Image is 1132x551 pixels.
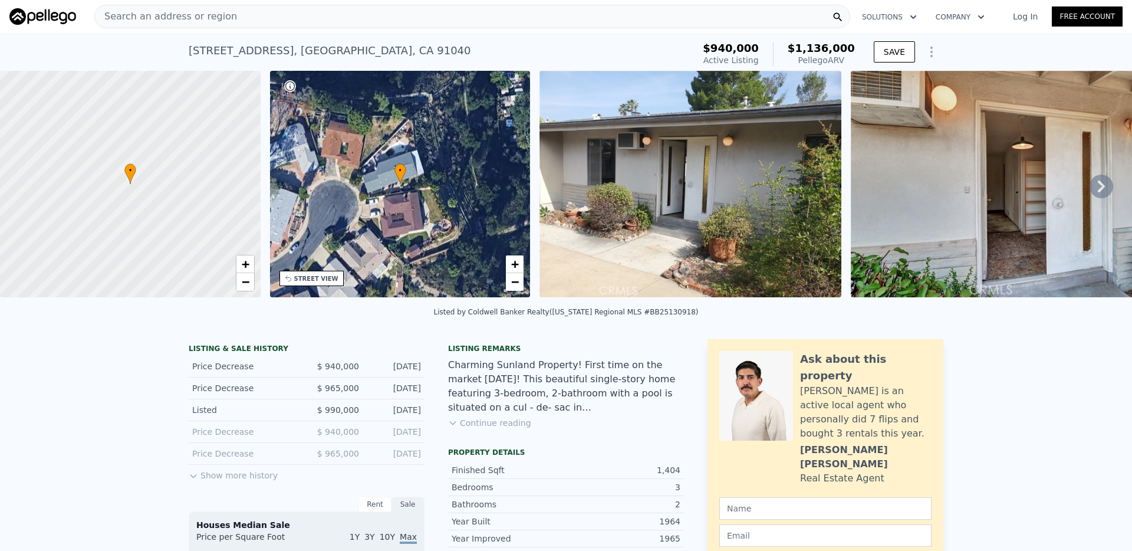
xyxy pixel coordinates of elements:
button: Show Options [920,40,943,64]
span: Search an address or region [95,9,237,24]
div: Real Estate Agent [800,471,884,486]
div: 3 [566,481,680,493]
div: 1965 [566,533,680,545]
span: $ 965,000 [317,383,359,393]
a: Log In [999,11,1052,22]
span: $ 990,000 [317,405,359,415]
div: Bathrooms [452,498,566,510]
span: $ 965,000 [317,449,359,458]
span: Max [400,532,417,544]
div: • [394,163,406,184]
input: Name [719,497,932,520]
div: Pellego ARV [788,54,855,66]
div: • [124,163,136,184]
span: 10Y [380,532,395,542]
div: Year Improved [452,533,566,545]
button: Company [926,6,994,28]
div: Finished Sqft [452,464,566,476]
div: Houses Median Sale [196,519,417,531]
div: Sale [391,497,424,512]
div: Listing remarks [448,344,684,353]
a: Zoom in [506,255,524,273]
span: Active Listing [703,55,759,65]
div: Price Decrease [192,382,297,394]
div: 1964 [566,516,680,527]
div: [DATE] [368,360,421,372]
div: [DATE] [368,448,421,460]
span: 1Y [350,532,360,542]
div: Price Decrease [192,426,297,438]
a: Zoom out [506,273,524,291]
div: [DATE] [368,404,421,416]
div: 1,404 [566,464,680,476]
div: [STREET_ADDRESS] , [GEOGRAPHIC_DATA] , CA 91040 [189,42,471,59]
div: STREET VIEW [294,274,338,283]
img: Pellego [9,8,76,25]
div: Year Built [452,516,566,527]
a: Free Account [1052,6,1123,27]
div: Charming Sunland Property! First time on the market [DATE]! This beautiful single-story home feat... [448,358,684,415]
span: $1,136,000 [788,42,855,54]
span: • [124,165,136,176]
div: Price per Square Foot [196,531,307,550]
div: Bedrooms [452,481,566,493]
span: $ 940,000 [317,427,359,437]
span: + [241,257,249,271]
button: Solutions [853,6,926,28]
div: Price Decrease [192,448,297,460]
div: Property details [448,448,684,457]
div: [DATE] [368,382,421,394]
a: Zoom in [236,255,254,273]
button: Show more history [189,465,278,481]
a: Zoom out [236,273,254,291]
div: Ask about this property [800,351,932,384]
div: Listed [192,404,297,416]
div: 2 [566,498,680,510]
span: $940,000 [703,42,759,54]
span: $ 940,000 [317,362,359,371]
div: [DATE] [368,426,421,438]
span: • [394,165,406,176]
div: LISTING & SALE HISTORY [189,344,424,356]
button: SAVE [874,41,915,63]
span: 3Y [364,532,374,542]
button: Continue reading [448,417,531,429]
span: + [511,257,519,271]
div: [PERSON_NAME] is an active local agent who personally did 7 flips and bought 3 rentals this year. [800,384,932,441]
div: Listed by Coldwell Banker Realty ([US_STATE] Regional MLS #BB25130918) [434,308,699,316]
span: − [241,274,249,289]
img: Sale: 162137007 Parcel: 54148891 [539,71,841,297]
input: Email [719,524,932,547]
div: Rent [358,497,391,512]
div: [PERSON_NAME] [PERSON_NAME] [800,443,932,471]
span: − [511,274,519,289]
div: Price Decrease [192,360,297,372]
